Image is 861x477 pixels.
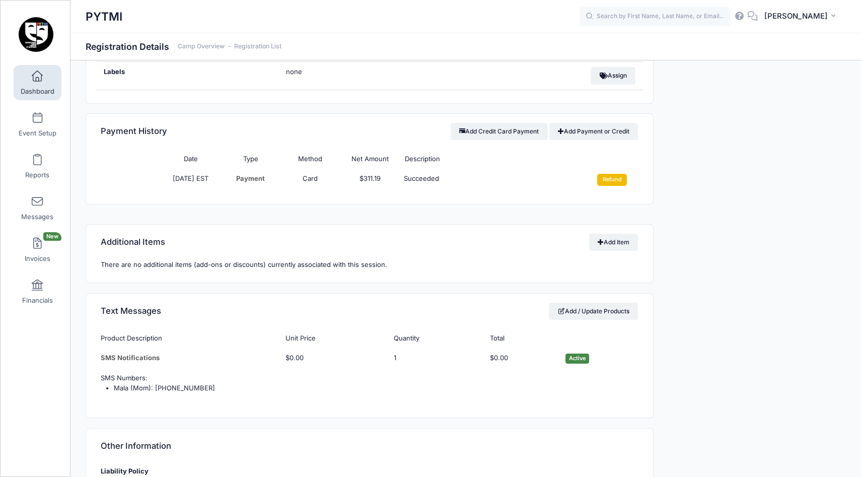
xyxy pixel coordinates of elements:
[565,354,589,363] span: Active
[101,349,280,369] td: SMS Notifications
[161,149,221,169] th: Date
[286,67,412,77] span: none
[221,149,280,169] th: Type
[25,171,49,179] span: Reports
[451,123,548,140] button: Add Credit Card Payment
[764,11,828,22] span: [PERSON_NAME]
[549,303,638,320] a: Add / Update Products
[101,297,161,325] h4: Text Messages
[221,169,280,191] td: Payment
[280,329,389,349] th: Unit Price
[280,349,389,369] td: $0.00
[22,296,53,305] span: Financials
[14,149,61,184] a: Reports
[589,234,638,251] a: Add Item
[101,117,167,146] h4: Payment History
[1,11,71,58] a: PYTMI
[161,169,221,191] td: [DATE] EST
[234,43,281,50] a: Registration List
[14,107,61,142] a: Event Setup
[114,383,638,393] li: Mala (Mom): [PHONE_NUMBER]
[25,254,50,263] span: Invoices
[17,16,55,53] img: PYTMI
[14,274,61,309] a: Financials
[21,87,54,96] span: Dashboard
[340,149,399,169] th: Net Amount
[14,232,61,267] a: InvoicesNew
[14,190,61,226] a: Messages
[86,5,122,28] h1: PYTMI
[340,169,399,191] td: $311.19
[597,174,627,186] input: Refund
[43,232,61,241] span: New
[485,329,560,349] th: Total
[485,349,560,369] td: $0.00
[389,329,485,349] th: Quantity
[758,5,846,28] button: [PERSON_NAME]
[400,169,579,191] td: Succeeded
[400,149,579,169] th: Description
[280,169,340,191] td: Card
[101,369,638,405] td: SMS Numbers:
[280,149,340,169] th: Method
[580,7,731,27] input: Search by First Name, Last Name, or Email...
[14,65,61,100] a: Dashboard
[101,329,280,349] th: Product Description
[86,41,281,52] h1: Registration Details
[394,353,409,363] div: Click Pencil to edit...
[591,67,635,84] button: Assign
[549,123,638,140] a: Add Payment or Credit
[86,260,653,283] div: There are no additional items (add-ons or discounts) currently associated with this session.
[21,213,53,221] span: Messages
[101,466,638,476] div: Liability Policy
[19,129,56,138] span: Event Setup
[101,228,165,256] h4: Additional Items
[96,62,278,89] div: Labels
[101,432,171,460] h4: Other Information
[178,43,225,50] a: Camp Overview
